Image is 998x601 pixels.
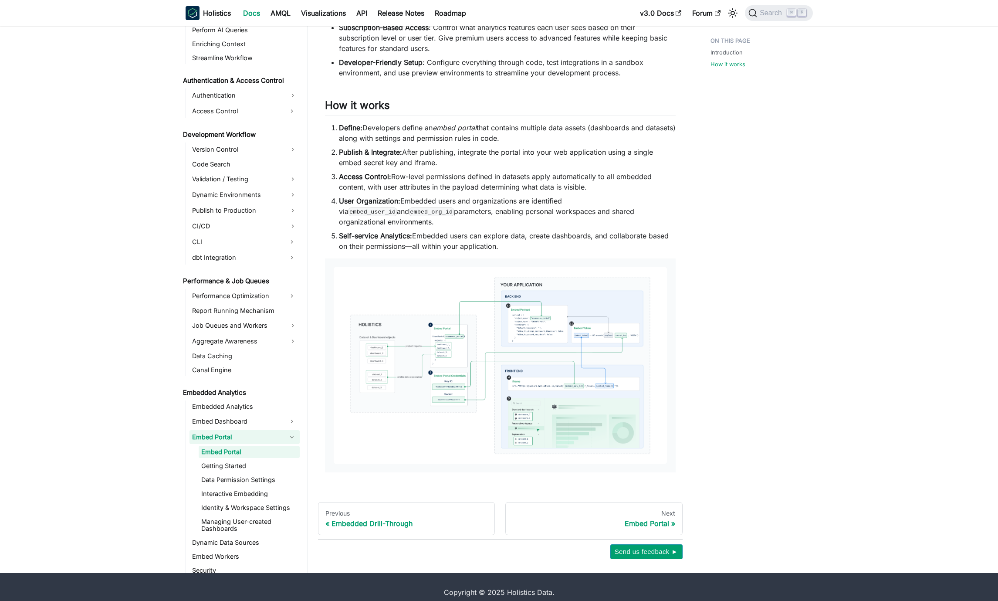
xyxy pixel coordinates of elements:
[325,519,488,528] div: Embedded Drill-Through
[189,204,300,217] a: Publish to Production
[745,5,812,21] button: Search (Command+K)
[710,48,743,57] a: Introduction
[189,289,284,303] a: Performance Optimization
[189,219,300,233] a: CI/CD
[189,364,300,376] a: Canal Engine
[189,88,300,102] a: Authentication
[189,52,300,64] a: Streamline Workflow
[189,550,300,563] a: Embed Workers
[189,172,300,186] a: Validation / Testing
[339,123,362,132] strong: Define:
[372,6,430,20] a: Release Notes
[189,536,300,549] a: Dynamic Data Sources
[199,474,300,486] a: Data Permission Settings
[339,172,391,181] strong: Access Control:
[757,9,787,17] span: Search
[787,9,796,17] kbd: ⌘
[339,171,676,192] li: Row-level permissions defined in datasets apply automatically to all embedded content, with user ...
[339,58,423,67] strong: Developer-Friendly Setup
[189,334,300,348] a: Aggregate Awareness
[189,251,284,265] a: dbt Integration
[430,6,471,20] a: Roadmap
[222,587,776,598] div: Copyright © 2025 Holistics Data.
[189,350,300,362] a: Data Caching
[339,122,676,143] li: Developers define an that contains multiple data assets (dashboards and datasets) along with sett...
[189,305,300,317] a: Report Running Mechanism
[339,231,676,251] li: Embedded users can explore data, create dashboards, and collaborate based on their permissions—al...
[189,319,300,333] a: Job Queues and Workers
[284,235,300,249] button: Expand sidebar category 'CLI'
[203,8,231,18] b: Holistics
[409,207,454,216] code: embed_org_id
[189,414,284,428] a: Embed Dashboard
[339,231,412,240] strong: Self-service Analytics:
[199,488,300,500] a: Interactive Embedding
[318,502,683,535] nav: Docs pages
[339,148,402,156] strong: Publish & Integrate:
[186,6,200,20] img: Holistics
[189,143,300,156] a: Version Control
[339,197,400,205] strong: User Organization:
[339,196,676,227] li: Embedded users and organizations are identified via and parameters, enabling personal workspaces ...
[284,289,300,303] button: Expand sidebar category 'Performance Optimization'
[339,23,429,32] strong: Subscription-Based Access
[189,104,284,118] a: Access Control
[339,57,676,78] li: : Configure everything through code, test integrations in a sandbox environment, and use preview ...
[189,24,300,36] a: Perform AI Queries
[610,544,683,559] button: Send us feedback ►
[238,6,265,20] a: Docs
[615,546,678,557] span: Send us feedback ►
[348,207,397,216] code: embed_user_id
[325,509,488,517] div: Previous
[505,502,683,535] a: NextEmbed Portal
[199,460,300,472] a: Getting Started
[318,502,495,535] a: PreviousEmbedded Drill-Through
[339,22,676,54] li: : Control what analytics features each user sees based on their subscription level or user tier. ...
[265,6,296,20] a: AMQL
[513,509,675,517] div: Next
[180,275,300,287] a: Performance & Job Queues
[186,6,231,20] a: HolisticsHolistics
[635,6,687,20] a: v3.0 Docs
[339,147,676,168] li: After publishing, integrate the portal into your web application using a single embed secret key ...
[284,104,300,118] button: Expand sidebar category 'Access Control'
[710,60,745,68] a: How it works
[199,446,300,458] a: Embed Portal
[189,158,300,170] a: Code Search
[180,129,300,141] a: Development Workflow
[726,6,740,20] button: Switch between dark and light mode (currently light mode)
[199,502,300,514] a: Identity & Workspace Settings
[189,430,284,444] a: Embed Portal
[180,387,300,399] a: Embedded Analytics
[798,9,806,17] kbd: K
[284,251,300,265] button: Expand sidebar category 'dbt Integration'
[687,6,726,20] a: Forum
[433,123,477,132] em: embed portal
[189,188,300,202] a: Dynamic Environments
[180,75,300,87] a: Authentication & Access Control
[189,38,300,50] a: Enriching Context
[513,519,675,528] div: Embed Portal
[296,6,351,20] a: Visualizations
[284,430,300,444] button: Collapse sidebar category 'Embed Portal'
[189,401,300,413] a: Embedded Analytics
[199,516,300,535] a: Managing User-created Dashboards
[334,267,667,464] img: embed portal overview diagram
[284,414,300,428] button: Expand sidebar category 'Embed Dashboard'
[189,235,284,249] a: CLI
[325,99,676,115] h2: How it works
[351,6,372,20] a: API
[189,564,300,577] a: Security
